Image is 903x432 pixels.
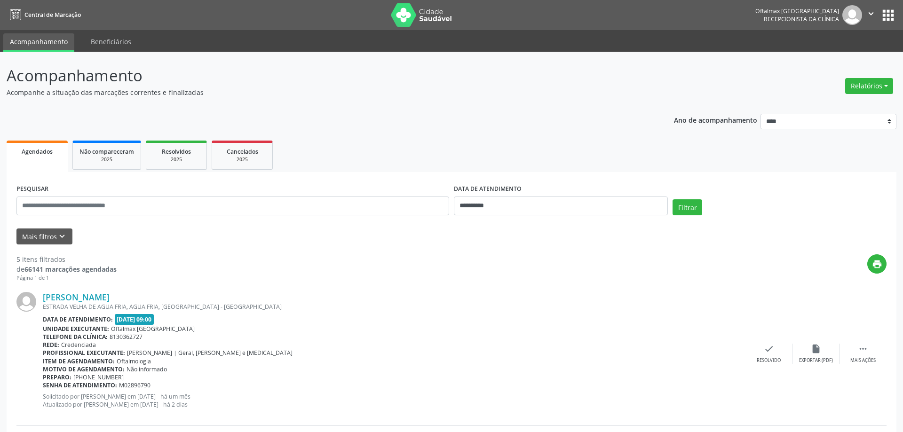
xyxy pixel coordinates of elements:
[79,148,134,156] span: Não compareceram
[73,373,124,381] span: [PHONE_NUMBER]
[43,349,125,357] b: Profissional executante:
[43,381,117,389] b: Senha de atendimento:
[110,333,143,341] span: 8130362727
[16,292,36,312] img: img
[162,148,191,156] span: Resolvidos
[16,274,117,282] div: Página 1 de 1
[16,182,48,196] label: PESQUISAR
[24,11,81,19] span: Central de Marcação
[43,365,125,373] b: Motivo de agendamento:
[866,8,876,19] i: 
[764,15,839,23] span: Recepcionista da clínica
[43,357,115,365] b: Item de agendamento:
[3,33,74,52] a: Acompanhamento
[111,325,195,333] span: Oftalmax [GEOGRAPHIC_DATA]
[43,341,59,349] b: Rede:
[43,292,110,302] a: [PERSON_NAME]
[57,231,67,242] i: keyboard_arrow_down
[43,303,745,311] div: ESTRADA VELHA DE AGUA FRIA, AGUA FRIA, [GEOGRAPHIC_DATA] - [GEOGRAPHIC_DATA]
[127,365,167,373] span: Não informado
[227,148,258,156] span: Cancelados
[811,344,821,354] i: insert_drive_file
[22,148,53,156] span: Agendados
[757,357,781,364] div: Resolvido
[880,7,896,24] button: apps
[454,182,522,196] label: DATA DE ATENDIMENTO
[24,265,117,274] strong: 66141 marcações agendadas
[43,373,71,381] b: Preparo:
[674,114,757,126] p: Ano de acompanhamento
[219,156,266,163] div: 2025
[127,349,293,357] span: [PERSON_NAME] | Geral, [PERSON_NAME] e [MEDICAL_DATA]
[842,5,862,25] img: img
[79,156,134,163] div: 2025
[867,254,887,274] button: print
[43,315,113,323] b: Data de atendimento:
[16,264,117,274] div: de
[61,341,96,349] span: Credenciada
[119,381,150,389] span: M02896790
[858,344,868,354] i: 
[850,357,876,364] div: Mais ações
[845,78,893,94] button: Relatórios
[7,87,629,97] p: Acompanhe a situação das marcações correntes e finalizadas
[872,259,882,269] i: print
[115,314,154,325] span: [DATE] 09:00
[799,357,833,364] div: Exportar (PDF)
[862,5,880,25] button: 
[117,357,151,365] span: Oftalmologia
[16,228,72,245] button: Mais filtroskeyboard_arrow_down
[43,325,109,333] b: Unidade executante:
[764,344,774,354] i: check
[84,33,138,50] a: Beneficiários
[7,7,81,23] a: Central de Marcação
[153,156,200,163] div: 2025
[16,254,117,264] div: 5 itens filtrados
[673,199,702,215] button: Filtrar
[755,7,839,15] div: Oftalmax [GEOGRAPHIC_DATA]
[43,333,108,341] b: Telefone da clínica:
[43,393,745,408] p: Solicitado por [PERSON_NAME] em [DATE] - há um mês Atualizado por [PERSON_NAME] em [DATE] - há 2 ...
[7,64,629,87] p: Acompanhamento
